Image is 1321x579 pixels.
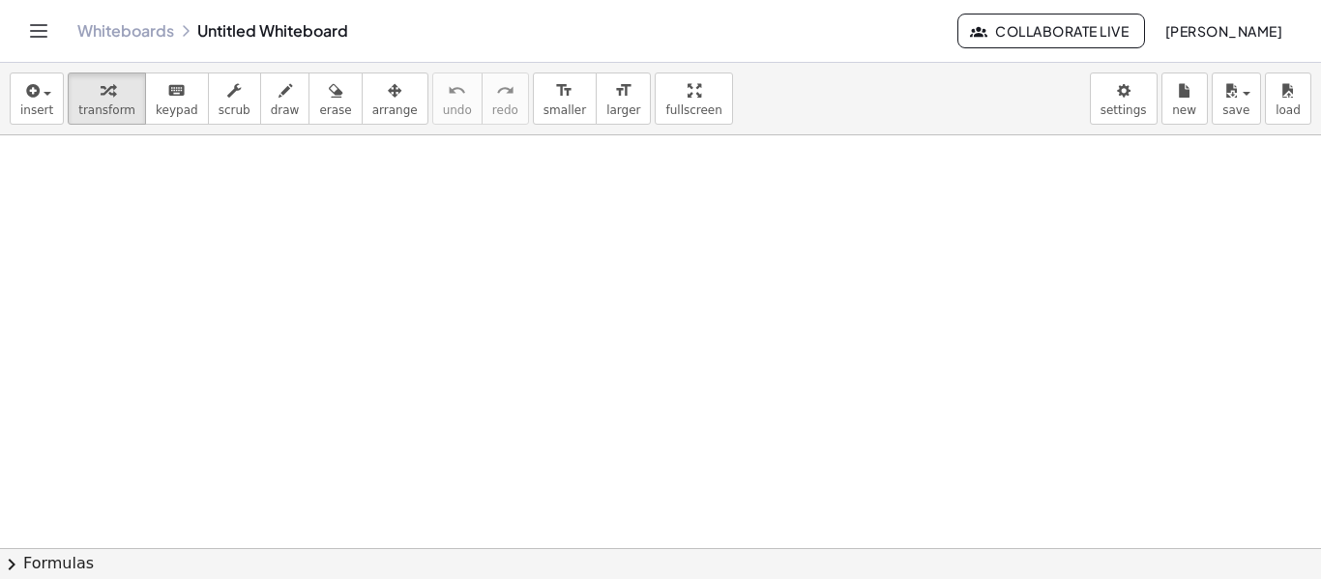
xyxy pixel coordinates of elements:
[319,103,351,117] span: erase
[543,103,586,117] span: smaller
[1164,22,1282,40] span: [PERSON_NAME]
[219,103,250,117] span: scrub
[443,103,472,117] span: undo
[1090,72,1158,125] button: settings
[1276,103,1301,117] span: load
[1212,72,1261,125] button: save
[614,79,632,102] i: format_size
[606,103,640,117] span: larger
[372,103,418,117] span: arrange
[1172,103,1196,117] span: new
[1222,103,1249,117] span: save
[156,103,198,117] span: keypad
[1161,72,1208,125] button: new
[77,21,174,41] a: Whiteboards
[655,72,732,125] button: fullscreen
[1265,72,1311,125] button: load
[208,72,261,125] button: scrub
[448,79,466,102] i: undo
[20,103,53,117] span: insert
[1101,103,1147,117] span: settings
[555,79,573,102] i: format_size
[260,72,310,125] button: draw
[1149,14,1298,48] button: [PERSON_NAME]
[78,103,135,117] span: transform
[596,72,651,125] button: format_sizelarger
[974,22,1129,40] span: Collaborate Live
[308,72,362,125] button: erase
[167,79,186,102] i: keyboard
[145,72,209,125] button: keyboardkeypad
[482,72,529,125] button: redoredo
[665,103,721,117] span: fullscreen
[492,103,518,117] span: redo
[957,14,1145,48] button: Collaborate Live
[271,103,300,117] span: draw
[432,72,483,125] button: undoundo
[23,15,54,46] button: Toggle navigation
[68,72,146,125] button: transform
[496,79,514,102] i: redo
[10,72,64,125] button: insert
[533,72,597,125] button: format_sizesmaller
[362,72,428,125] button: arrange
